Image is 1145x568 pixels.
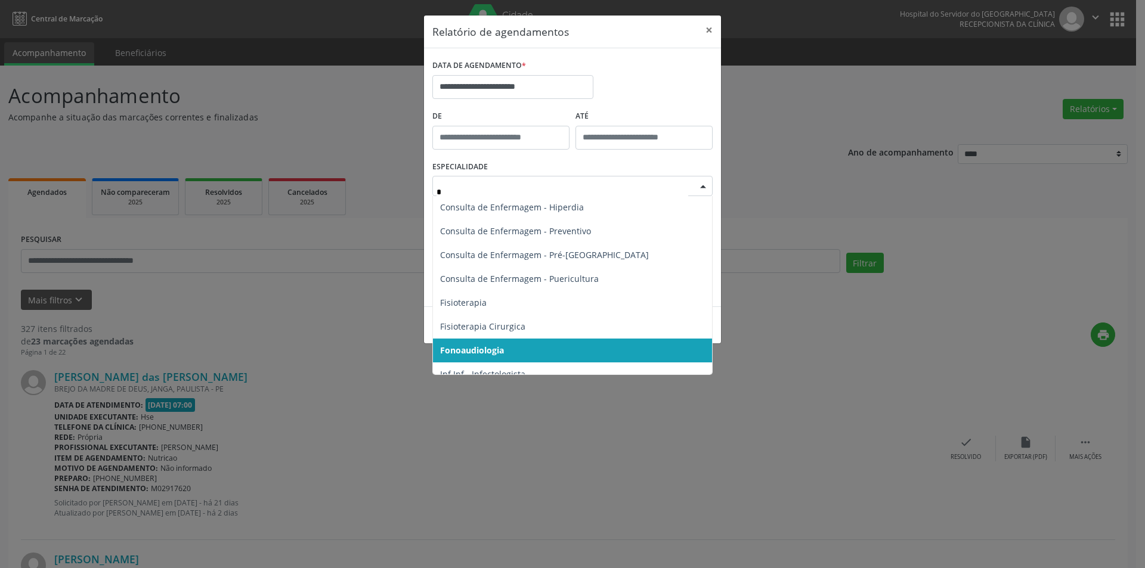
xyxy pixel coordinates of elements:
span: Consulta de Enfermagem - Hiperdia [440,201,584,213]
button: Close [697,15,721,45]
span: Fisioterapia Cirurgica [440,321,525,332]
h5: Relatório de agendamentos [432,24,569,39]
span: Fisioterapia [440,297,487,308]
span: Consulta de Enfermagem - Puericultura [440,273,599,284]
label: De [432,107,570,126]
label: ATÉ [575,107,713,126]
span: Inf.Inf - Infectologista [440,368,525,380]
span: Consulta de Enfermagem - Pré-[GEOGRAPHIC_DATA] [440,249,649,260]
span: Consulta de Enfermagem - Preventivo [440,225,591,237]
label: DATA DE AGENDAMENTO [432,57,526,75]
span: Fonoaudiologia [440,344,504,356]
label: ESPECIALIDADE [432,158,488,176]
